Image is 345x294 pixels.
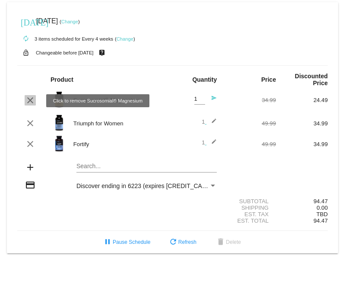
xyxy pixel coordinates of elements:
div: 49.99 [224,141,276,147]
mat-icon: edit [206,139,217,149]
div: 94.47 [276,198,328,205]
mat-icon: pause [102,237,113,248]
span: 1 [202,139,217,146]
small: Changeable before [DATE] [36,50,94,55]
span: TBD [317,211,328,217]
a: Change [61,19,78,24]
div: Triumph for Women [69,120,173,127]
mat-icon: clear [25,95,35,105]
div: 34.99 [224,97,276,103]
div: Est. Tax [224,211,276,217]
div: 34.99 [276,141,328,147]
div: Shipping [224,205,276,211]
div: Fortify [69,141,173,147]
span: 1 [202,118,217,125]
span: Discover ending in 6223 (expires [CREDIT_CARD_DATA]) [76,182,233,189]
mat-icon: [DATE] [21,16,31,27]
input: Search... [76,163,217,170]
img: updated-4.8-triumph-female.png [51,114,68,131]
input: Quantity [194,96,205,102]
button: Delete [209,234,248,250]
strong: Quantity [192,76,217,83]
div: Est. Total [224,217,276,224]
mat-icon: lock_open [21,47,31,58]
small: ( ) [115,36,135,42]
span: Refresh [168,239,196,245]
mat-icon: delete [215,237,226,248]
mat-icon: refresh [168,237,178,248]
div: Sucrosomial® Magnesium [69,97,173,103]
a: Change [117,36,133,42]
span: Pause Schedule [102,239,150,245]
mat-icon: send [206,95,217,105]
mat-icon: clear [25,139,35,149]
div: 34.99 [276,120,328,127]
mat-icon: credit_card [25,180,35,190]
mat-icon: edit [206,118,217,128]
div: 49.99 [224,120,276,127]
img: magnesium-carousel-1.png [51,91,68,108]
span: 94.47 [313,217,328,224]
button: Pause Schedule [95,234,157,250]
mat-icon: clear [25,118,35,128]
span: Delete [215,239,241,245]
button: Refresh [161,234,203,250]
mat-icon: add [25,162,35,173]
mat-icon: autorenew [21,34,31,44]
div: Subtotal [224,198,276,205]
strong: Product [51,76,73,83]
img: Image-1-Carousel-Fortify-Transp.png [51,135,68,152]
small: ( ) [60,19,80,24]
div: 24.49 [276,97,328,103]
strong: Price [261,76,276,83]
mat-select: Payment Method [76,182,217,189]
mat-icon: live_help [97,47,107,58]
span: 0.00 [317,205,328,211]
small: 3 items scheduled for Every 4 weeks [17,36,113,42]
strong: Discounted Price [295,73,328,86]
